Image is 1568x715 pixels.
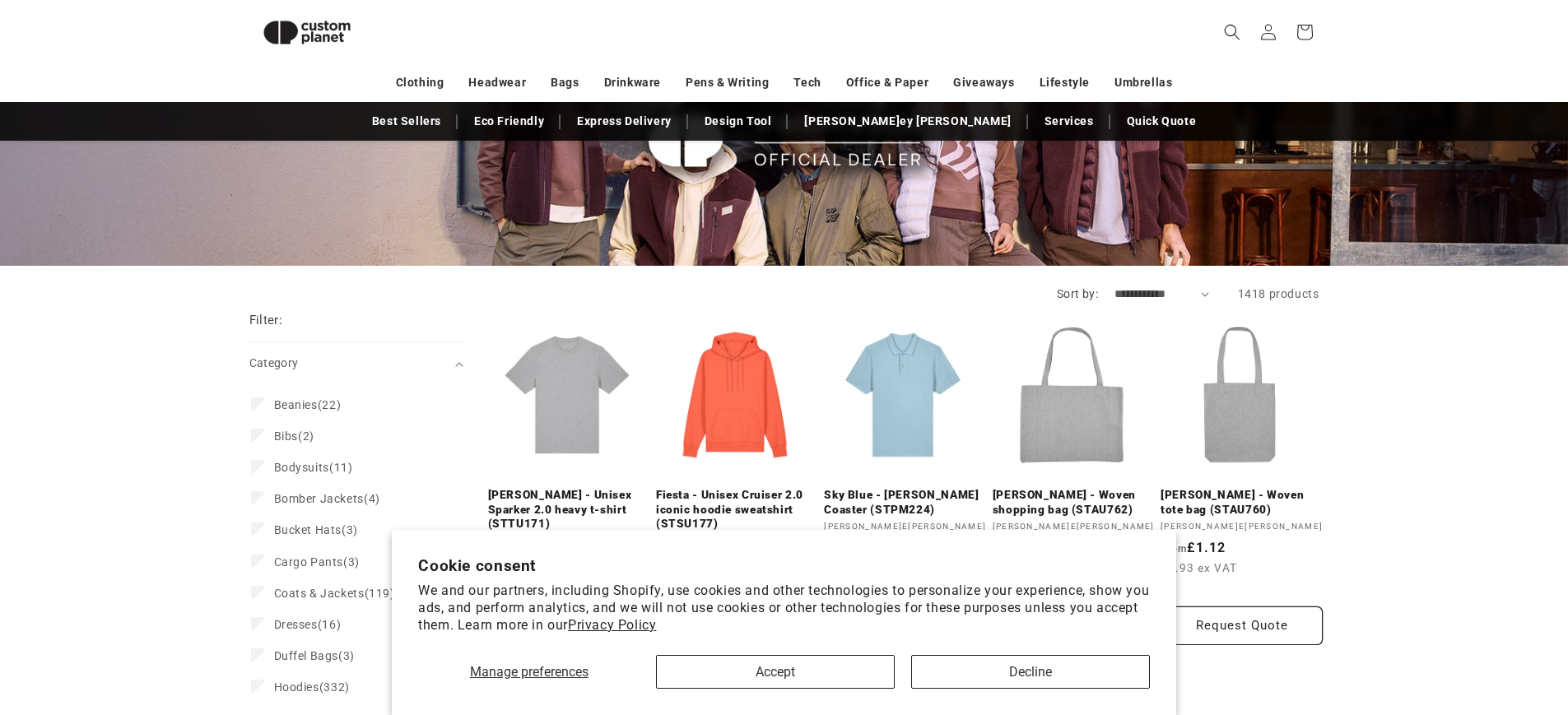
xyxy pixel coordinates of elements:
span: (3) [274,648,355,663]
a: Lifestyle [1040,68,1090,97]
a: Giveaways [953,68,1014,97]
span: Bodysuits [274,461,329,474]
h2: Filter: [249,311,283,330]
span: Duffel Bags [274,649,339,662]
a: Tech [793,68,821,97]
span: (22) [274,397,342,412]
a: Privacy Policy [568,617,656,633]
button: Request Quote [1161,606,1323,645]
a: Umbrellas [1114,68,1172,97]
span: Bomber Jackets [274,492,364,505]
a: [PERSON_NAME] - Unisex Sparker 2.0 heavy t-shirt (STTU171) [488,488,650,532]
span: Bucket Hats [274,523,342,536]
p: We and our partners, including Shopify, use cookies and other technologies to personalize your ex... [418,583,1150,634]
span: (3) [274,555,360,569]
button: Accept [656,655,895,689]
a: Fiesta - Unisex Cruiser 2.0 iconic hoodie sweatshirt (STSU177) [656,488,818,532]
span: (119) [274,586,395,601]
a: [PERSON_NAME] - Woven tote bag (STAU760) [1161,488,1323,517]
a: Office & Paper [846,68,928,97]
a: [PERSON_NAME] - Woven shopping bag (STAU762) [993,488,1155,517]
span: Manage preferences [470,664,589,680]
button: Decline [911,655,1150,689]
iframe: Chat Widget [1286,537,1568,715]
h2: Cookie consent [418,556,1150,575]
a: Pens & Writing [686,68,769,97]
span: Hoodies [274,680,319,694]
span: Bibs [274,429,298,443]
span: (11) [274,460,353,475]
a: Headwear [468,68,526,97]
a: Clothing [396,68,444,97]
summary: Category (0 selected) [249,342,463,384]
span: (332) [274,680,350,694]
span: Coats & Jackets [274,587,365,600]
span: 1418 products [1238,287,1319,300]
a: Eco Friendly [466,107,552,136]
a: Express Delivery [569,107,680,136]
span: (4) [274,491,380,506]
span: Category [249,356,299,369]
a: Best Sellers [364,107,449,136]
span: Dresses [274,618,318,631]
a: Design Tool [696,107,780,136]
button: Manage preferences [418,655,640,689]
a: Services [1036,107,1102,136]
span: (2) [274,429,314,443]
label: Sort by: [1057,287,1098,300]
summary: Search [1214,14,1250,50]
span: (16) [274,617,342,632]
span: (3) [274,522,358,537]
span: Cargo Pants [274,555,344,569]
a: [PERSON_NAME]ey [PERSON_NAME] [796,107,1019,136]
a: Bags [551,68,579,97]
a: Quick Quote [1119,107,1205,136]
a: Drinkware [604,68,661,97]
img: Custom Planet [249,7,365,58]
span: Beanies [274,398,318,411]
a: Sky Blue - [PERSON_NAME] Coaster (STPM224) [824,488,986,517]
